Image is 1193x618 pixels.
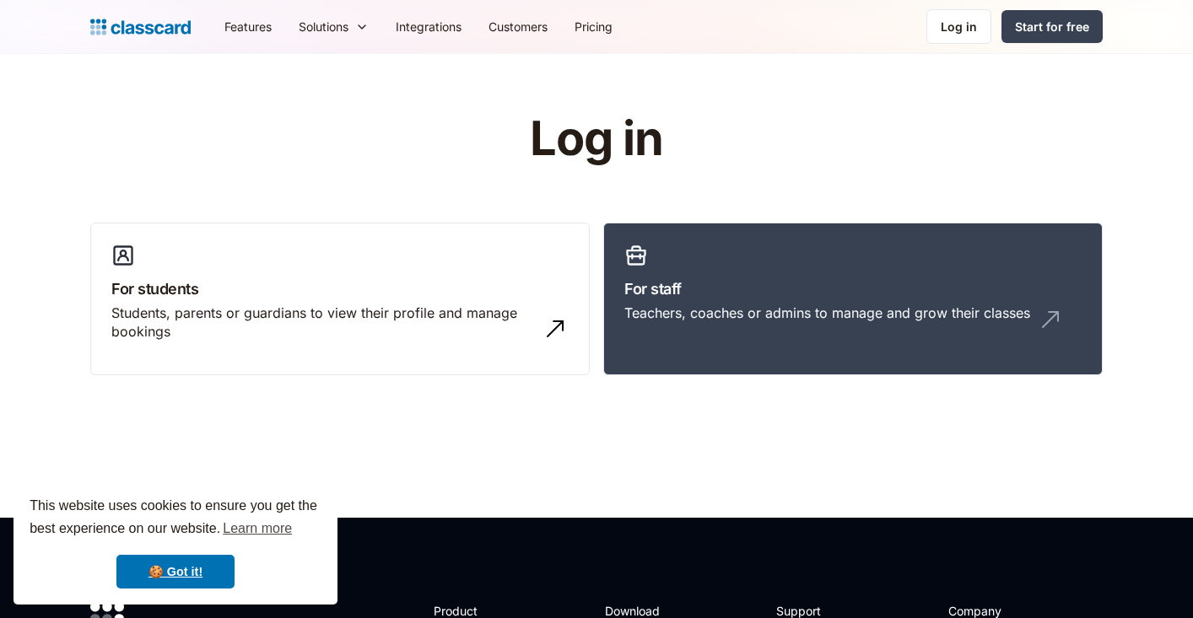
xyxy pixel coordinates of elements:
[220,516,294,541] a: learn more about cookies
[90,223,590,376] a: For studentsStudents, parents or guardians to view their profile and manage bookings
[111,277,569,300] h3: For students
[941,18,977,35] div: Log in
[926,9,991,44] a: Log in
[382,8,475,46] a: Integrations
[285,8,382,46] div: Solutions
[624,304,1030,322] div: Teachers, coaches or admins to manage and grow their classes
[90,15,191,39] a: home
[13,480,337,605] div: cookieconsent
[30,496,321,541] span: This website uses cookies to ensure you get the best experience on our website.
[475,8,561,46] a: Customers
[111,304,535,341] div: Students, parents or guardians to view their profile and manage bookings
[624,277,1082,300] h3: For staff
[561,8,626,46] a: Pricing
[329,113,865,165] h1: Log in
[603,223,1103,376] a: For staffTeachers, coaches or admins to manage and grow their classes
[1001,10,1103,43] a: Start for free
[299,18,348,35] div: Solutions
[211,8,285,46] a: Features
[1015,18,1089,35] div: Start for free
[116,555,235,588] a: dismiss cookie message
